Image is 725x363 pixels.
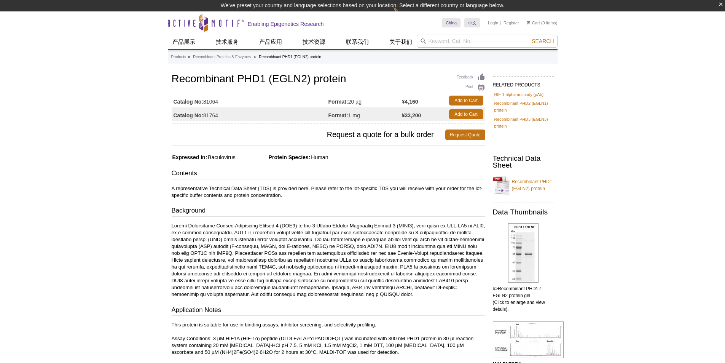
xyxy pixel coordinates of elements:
[493,174,554,197] a: Recombinant PHD1 (EGLN2) protein
[172,73,485,86] h1: Recombinant PHD1 (EGLN2) protein
[493,155,554,169] h2: Technical Data Sheet
[402,98,418,105] strong: ¥4,160
[504,20,519,26] a: Register
[493,321,564,358] img: MALDI-TOF for Recombinant PHD1 / EGLN2 protein
[417,35,558,48] input: Keyword, Cat. No.
[393,6,413,24] img: Change Here
[248,21,324,27] h2: Enabling Epigenetics Research
[449,96,483,106] a: Add to Cart
[449,109,483,119] a: Add to Cart
[457,73,485,82] a: Feedback
[172,305,485,316] h3: Application Notes
[310,154,328,160] span: Human
[328,107,402,121] td: 1 mg
[174,112,204,119] strong: Catalog No:
[527,21,530,24] img: Your Cart
[168,35,200,49] a: 产品展示
[385,35,417,49] a: 关于我们
[494,100,552,114] a: Recombinant PHD2 (EGLN1) protein
[172,185,485,199] p: A representative Technical Data Sheet (TDS) is provided here. Please refer to the lot-specific TD...
[172,130,445,140] span: Request a quote for a bulk order
[207,154,235,160] span: Baculovirus
[341,35,373,49] a: 联系我们
[500,18,502,27] li: |
[172,94,328,107] td: 81064
[493,76,554,90] h2: RELATED PRODUCTS
[493,209,554,216] h2: Data Thumbnails
[172,222,485,298] p: Loremi Dolorsitame Consec-Adipiscing Elitsed 4 (DOE9) te Inc-3 Utlabo Etdolor Magnaaliq Enimad 3 ...
[255,35,287,49] a: 产品应用
[174,98,204,105] strong: Catalog No:
[508,223,539,283] img: Recombinant PHD1 / EGLN2 protein gel
[328,94,402,107] td: 20 µg
[527,18,558,27] li: (0 items)
[172,154,207,160] span: Expressed In:
[172,206,485,217] h3: Background
[493,285,554,313] p: b>Recombinant PHD1 / EGLN2 protein gel (Click to enlarge and view details).
[494,91,544,98] a: HIF-1 alpha antibody (pAb)
[172,169,485,179] h3: Contents
[328,112,348,119] strong: Format:
[494,116,552,130] a: Recombinant PHD3 (EGLN3) protein
[532,38,554,44] span: Search
[188,55,190,59] li: »
[457,83,485,92] a: Print
[254,55,256,59] li: »
[172,107,328,121] td: 81764
[171,54,186,61] a: Products
[237,154,311,160] span: Protein Species:
[527,20,540,26] a: Cart
[445,130,485,140] a: Request Quote
[211,35,243,49] a: 技术服务
[529,38,556,45] button: Search
[488,20,498,26] a: Login
[193,54,251,61] a: Recombinant Proteins & Enzymes
[442,18,460,27] a: China
[464,18,480,27] a: 中文
[402,112,421,119] strong: ¥33,200
[298,35,330,49] a: 技术资源
[328,98,348,105] strong: Format:
[259,55,321,59] li: Recombinant PHD1 (EGLN2) protein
